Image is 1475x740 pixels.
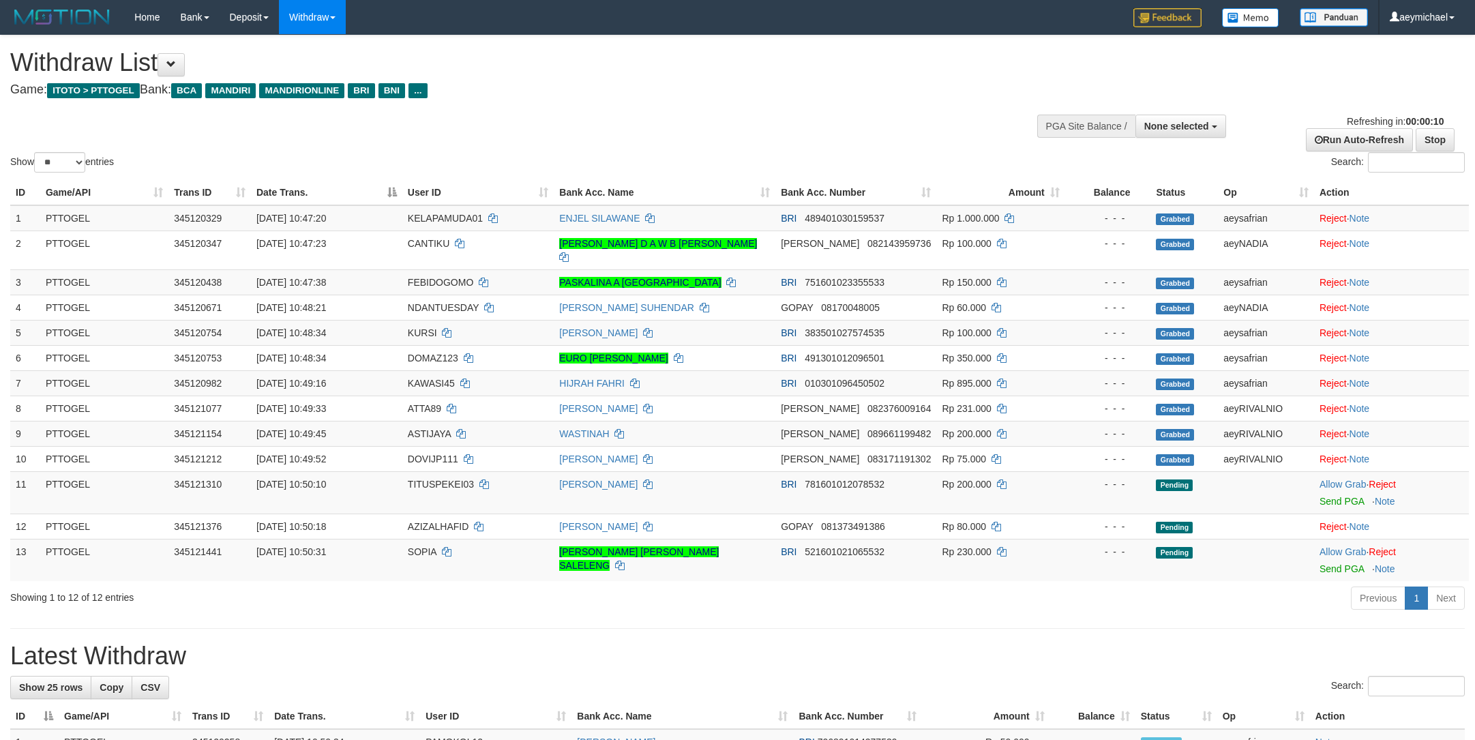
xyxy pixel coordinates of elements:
th: Bank Acc. Name: activate to sort column ascending [571,704,793,729]
td: · [1314,370,1469,396]
td: PTTOGEL [40,345,168,370]
td: 2 [10,231,40,269]
th: Action [1314,180,1469,205]
span: Pending [1156,479,1193,491]
span: Copy 491301012096501 to clipboard [805,353,884,364]
td: · [1314,396,1469,421]
span: BRI [781,479,796,490]
td: 12 [10,514,40,539]
span: Copy 489401030159537 to clipboard [805,213,884,224]
a: Reject [1320,428,1347,439]
span: Copy 08170048005 to clipboard [821,302,880,313]
a: [PERSON_NAME] [559,454,638,464]
span: [DATE] 10:47:23 [256,238,326,249]
div: - - - [1071,237,1146,250]
span: Rp 60.000 [942,302,986,313]
a: Note [1375,496,1395,507]
span: 345120982 [174,378,222,389]
div: - - - [1071,351,1146,365]
div: - - - [1071,276,1146,289]
td: PTTOGEL [40,514,168,539]
th: Bank Acc. Name: activate to sort column ascending [554,180,775,205]
div: - - - [1071,402,1146,415]
span: Rp 350.000 [942,353,991,364]
h1: Latest Withdraw [10,642,1465,670]
a: Note [1350,428,1370,439]
span: Refreshing in: [1347,116,1444,127]
th: Bank Acc. Number: activate to sort column ascending [793,704,921,729]
span: BRI [348,83,374,98]
span: [DATE] 10:48:21 [256,302,326,313]
a: [PERSON_NAME] [PERSON_NAME] SALELENG [559,546,719,571]
select: Showentries [34,152,85,173]
span: [DATE] 10:49:52 [256,454,326,464]
span: Grabbed [1156,454,1194,466]
span: MANDIRIONLINE [259,83,344,98]
span: [DATE] 10:50:31 [256,546,326,557]
a: Show 25 rows [10,676,91,699]
span: Copy 082143959736 to clipboard [867,238,931,249]
img: Feedback.jpg [1133,8,1202,27]
span: [PERSON_NAME] [781,403,859,414]
td: aeyNADIA [1218,231,1314,269]
span: None selected [1144,121,1209,132]
td: aeysafrian [1218,269,1314,295]
th: Date Trans.: activate to sort column descending [251,180,402,205]
span: Grabbed [1156,353,1194,365]
span: Show 25 rows [19,682,83,693]
a: Reject [1320,302,1347,313]
td: 6 [10,345,40,370]
span: SOPIA [408,546,436,557]
input: Search: [1368,152,1465,173]
td: aeyNADIA [1218,295,1314,320]
th: ID [10,180,40,205]
span: 345121154 [174,428,222,439]
td: · [1314,295,1469,320]
td: PTTOGEL [40,421,168,446]
span: Grabbed [1156,429,1194,441]
span: Copy 083171191302 to clipboard [867,454,931,464]
a: Note [1350,353,1370,364]
td: · [1314,471,1469,514]
span: [PERSON_NAME] [781,238,859,249]
span: Rp 230.000 [942,546,991,557]
div: - - - [1071,452,1146,466]
a: Note [1375,563,1395,574]
a: Send PGA [1320,563,1364,574]
td: 10 [10,446,40,471]
span: 345120438 [174,277,222,288]
span: 345120347 [174,238,222,249]
a: [PERSON_NAME] D A W B [PERSON_NAME] [559,238,757,249]
div: - - - [1071,376,1146,390]
a: Next [1427,587,1465,610]
span: TITUSPEKEI03 [408,479,474,490]
td: 1 [10,205,40,231]
a: Reject [1320,353,1347,364]
span: 345120671 [174,302,222,313]
span: Rp 1.000.000 [942,213,999,224]
th: Game/API: activate to sort column ascending [40,180,168,205]
span: ASTIJAYA [408,428,451,439]
span: 345120753 [174,353,222,364]
a: Reject [1320,327,1347,338]
td: aeysafrian [1218,205,1314,231]
th: Status [1150,180,1218,205]
span: Copy 010301096450502 to clipboard [805,378,884,389]
a: Note [1350,277,1370,288]
td: · [1314,345,1469,370]
span: Pending [1156,522,1193,533]
span: Copy 081373491386 to clipboard [821,521,884,532]
a: Note [1350,238,1370,249]
div: - - - [1071,211,1146,225]
td: · [1314,231,1469,269]
th: Amount: activate to sort column ascending [922,704,1050,729]
a: [PERSON_NAME] [559,327,638,338]
a: 1 [1405,587,1428,610]
span: BCA [171,83,202,98]
span: BRI [781,353,796,364]
span: 345121077 [174,403,222,414]
span: BRI [781,546,796,557]
span: [DATE] 10:50:18 [256,521,326,532]
th: Op: activate to sort column ascending [1217,704,1310,729]
div: - - - [1071,477,1146,491]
